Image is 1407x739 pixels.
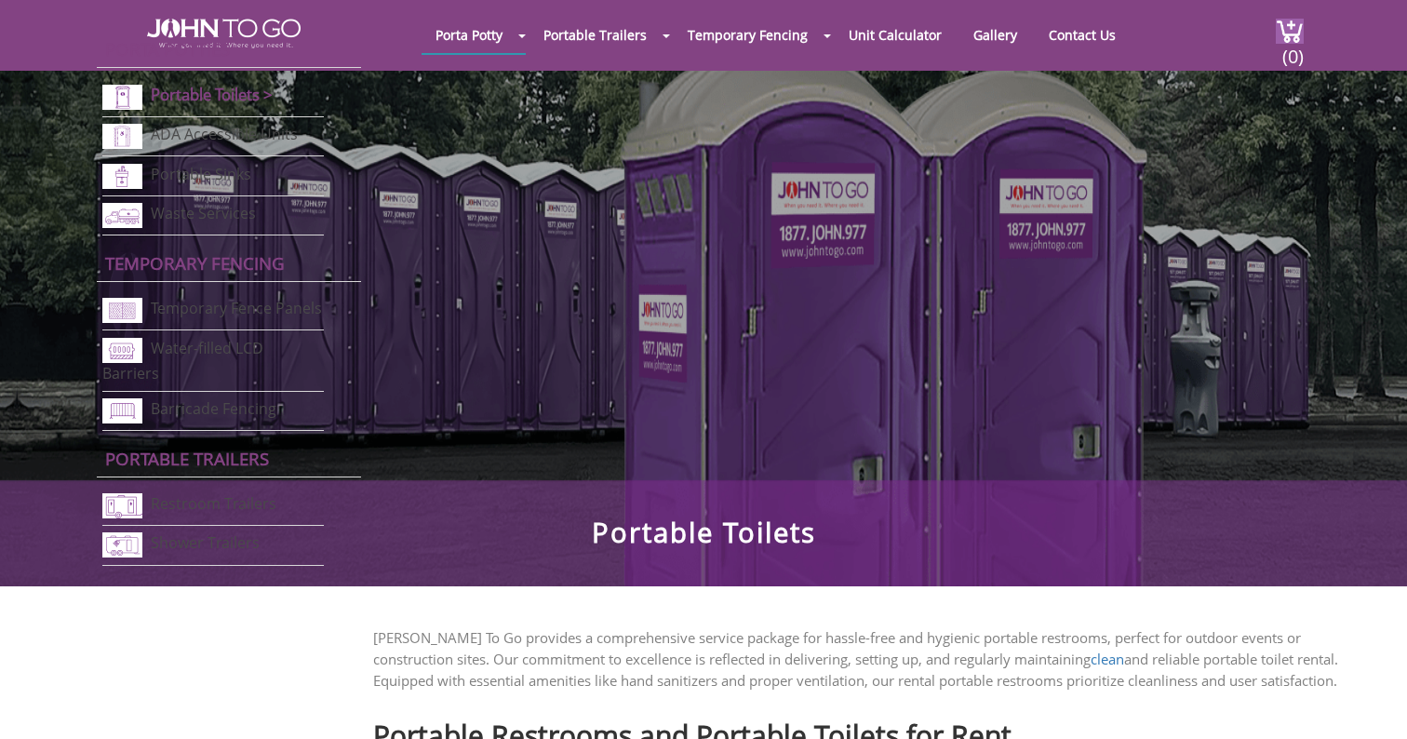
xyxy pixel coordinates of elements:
button: Live Chat [1333,665,1407,739]
img: chan-link-fencing-new.png [102,298,142,323]
img: cart a [1276,19,1304,44]
a: Portable Trailers [529,17,661,53]
a: Shower Trailers [151,533,260,554]
img: waste-services-new.png [102,203,142,228]
img: portable-sinks-new.png [102,164,142,189]
img: shower-trailers-new.png [102,532,142,558]
a: Temporary Fencing [105,251,285,275]
a: Portable Sinks [151,164,251,184]
img: ADA-units-new.png [102,124,142,149]
a: ADA Accessible Units [151,125,298,145]
p: [PERSON_NAME] To Go provides a comprehensive service package for hassle-free and hygienic portabl... [373,627,1380,692]
a: Water-filled LCD Barriers [102,338,264,383]
a: Contact Us [1035,17,1130,53]
span: (0) [1281,29,1304,69]
a: Restroom Trailers [151,493,276,514]
img: restroom-trailers-new.png [102,493,142,518]
img: portable-toilets-new.png [102,85,142,110]
img: JOHN to go [147,19,301,48]
a: clean [1091,650,1124,668]
a: Temporary Fencing [674,17,822,53]
a: Portable trailers [105,447,269,470]
a: Barricade Fencing [151,398,276,419]
a: Gallery [959,17,1031,53]
a: Porta Potties [105,37,230,60]
a: Waste Services [151,203,256,223]
a: Temporary Fence Panels [151,299,322,319]
img: water-filled%20barriers-new.png [102,338,142,363]
img: barricade-fencing-icon-new.png [102,398,142,423]
a: Portable Toilets > [151,84,273,105]
a: Unit Calculator [835,17,956,53]
a: Porta Potty [422,17,516,53]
